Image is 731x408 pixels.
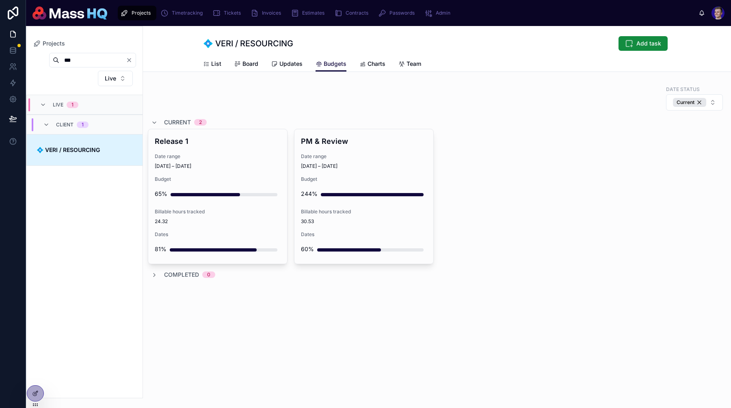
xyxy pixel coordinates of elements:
[332,6,374,20] a: Contracts
[279,60,303,68] span: Updates
[155,241,167,257] div: 81%
[301,218,427,225] span: 30.53
[33,39,65,48] a: Projects
[398,56,421,73] a: Team
[105,74,116,82] span: Live
[224,10,241,16] span: Tickets
[673,98,706,107] div: Current
[262,10,281,16] span: Invoices
[207,271,210,278] div: 0
[288,6,330,20] a: Estimates
[27,134,143,165] a: 💠 VERI / RESOURCING
[407,60,421,68] span: Team
[155,208,281,215] span: Billable hours tracked
[210,6,247,20] a: Tickets
[389,10,415,16] span: Passwords
[155,186,167,202] div: 65%
[211,60,221,68] span: List
[376,6,420,20] a: Passwords
[98,71,133,86] button: Select Button
[155,218,281,225] span: 24.32
[301,186,318,202] div: 244%
[368,60,385,68] span: Charts
[199,119,202,126] div: 2
[302,10,324,16] span: Estimates
[114,4,699,22] div: scrollable content
[56,122,74,128] span: Client
[118,6,156,20] a: Projects
[301,208,427,215] span: Billable hours tracked
[32,7,107,20] img: App logo
[155,153,281,160] span: Date range
[132,10,151,16] span: Projects
[242,60,258,68] span: Board
[155,176,281,182] span: Budget
[82,122,84,128] div: 1
[155,231,281,238] span: Dates
[158,6,208,20] a: Timetracking
[155,163,281,169] span: [DATE] – [DATE]
[271,56,303,73] a: Updates
[43,39,65,48] span: Projects
[203,56,221,73] a: List
[126,57,136,63] button: Clear
[155,136,281,147] h4: Release 1
[301,153,427,160] span: Date range
[301,241,314,257] div: 60%
[346,10,368,16] span: Contracts
[666,94,723,111] button: Select Button
[324,60,346,68] span: Budgets
[172,10,203,16] span: Timetracking
[234,56,258,73] a: Board
[666,85,700,93] label: Date status
[301,136,427,147] h4: PM & Review
[359,56,385,73] a: Charts
[436,10,450,16] span: Admin
[164,271,199,279] span: Completed
[301,176,427,182] span: Budget
[164,118,191,126] span: Current
[37,146,100,153] strong: 💠 VERI / RESOURCING
[71,102,74,108] div: 1
[673,98,706,107] button: Unselect CURRENT
[53,102,63,108] span: LIVE
[422,6,456,20] a: Admin
[316,56,346,72] a: Budgets
[301,163,427,169] span: [DATE] – [DATE]
[203,38,293,49] h1: 💠 VERI / RESOURCING
[636,39,661,48] span: Add task
[248,6,287,20] a: Invoices
[619,36,668,51] button: Add task
[301,231,427,238] span: Dates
